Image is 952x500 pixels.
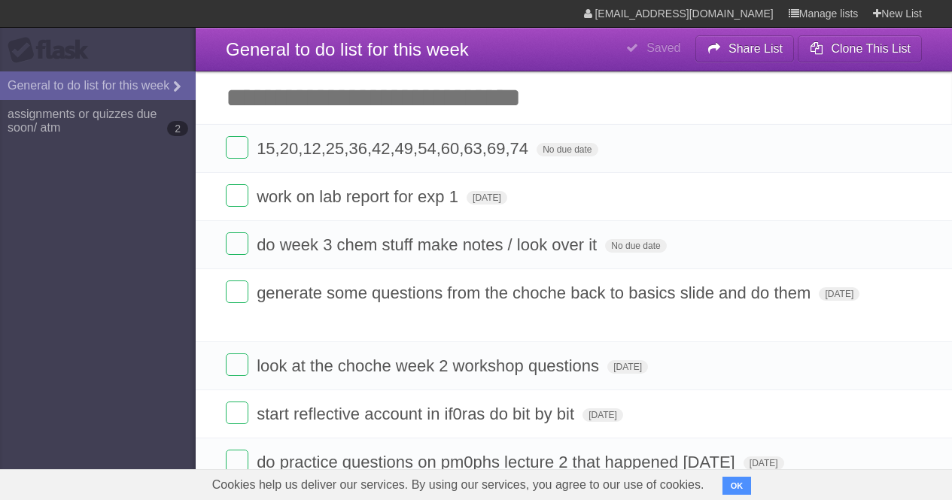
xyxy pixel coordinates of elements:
[257,405,578,423] span: start reflective account in if0ras do bit by bit
[226,136,248,159] label: Done
[831,42,911,55] b: Clone This List
[257,283,814,302] span: generate some questions from the choche back to basics slide and do them
[646,41,680,54] b: Saved
[798,35,922,62] button: Clone This List
[467,191,507,205] span: [DATE]
[257,187,462,206] span: work on lab report for exp 1
[819,287,859,301] span: [DATE]
[226,353,248,376] label: Done
[728,42,783,55] b: Share List
[722,477,752,495] button: OK
[226,232,248,255] label: Done
[607,360,648,374] span: [DATE]
[695,35,795,62] button: Share List
[744,456,784,470] span: [DATE]
[197,470,719,500] span: Cookies help us deliver our services. By using our services, you agree to our use of cookies.
[226,450,248,472] label: Done
[537,143,598,156] span: No due date
[167,121,188,136] b: 2
[226,184,248,207] label: Done
[226,402,248,424] label: Done
[257,356,603,375] span: look at the choche week 2 workshop questions
[257,453,739,471] span: do practice questions on pm0phs lecture 2 that happened [DATE]
[226,280,248,303] label: Done
[257,139,532,158] span: 15,20,12,25,36,42,49,54,60,63,69,74
[257,235,601,254] span: do week 3 chem stuff make notes / look over it
[582,408,623,422] span: [DATE]
[605,239,666,253] span: No due date
[226,39,469,59] span: General to do list for this week
[8,37,98,64] div: Flask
